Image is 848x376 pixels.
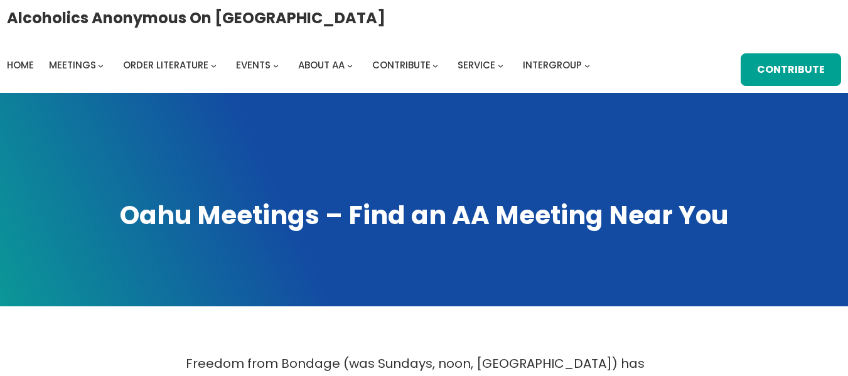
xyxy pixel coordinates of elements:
a: Intergroup [523,56,582,74]
button: Intergroup submenu [584,62,590,68]
span: Meetings [49,58,96,72]
a: Home [7,56,34,74]
nav: Intergroup [7,56,594,74]
a: Contribute [741,53,841,86]
span: Events [236,58,271,72]
h1: Oahu Meetings – Find an AA Meeting Near You [13,198,835,232]
a: Meetings [49,56,96,74]
a: Events [236,56,271,74]
span: Home [7,58,34,72]
button: Events submenu [273,62,279,68]
span: Contribute [372,58,431,72]
button: Contribute submenu [432,62,438,68]
a: Alcoholics Anonymous on [GEOGRAPHIC_DATA] [7,4,385,31]
a: Service [458,56,495,74]
a: About AA [298,56,345,74]
span: Service [458,58,495,72]
span: Order Literature [123,58,208,72]
button: Meetings submenu [98,62,104,68]
span: About AA [298,58,345,72]
span: Intergroup [523,58,582,72]
a: Contribute [372,56,431,74]
button: Service submenu [498,62,503,68]
button: Order Literature submenu [211,62,217,68]
button: About AA submenu [347,62,353,68]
